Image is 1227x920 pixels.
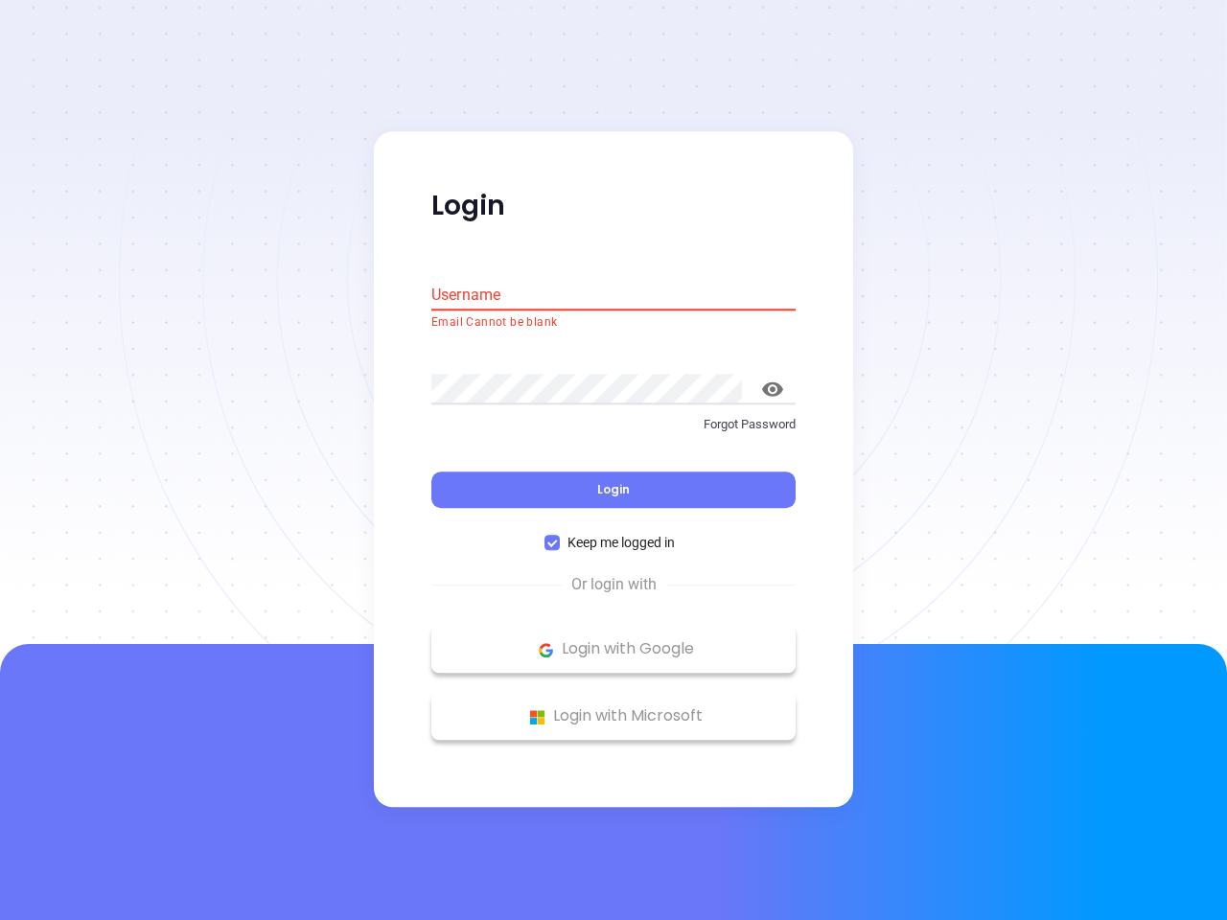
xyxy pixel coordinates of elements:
button: Login [431,472,796,509]
p: Email Cannot be blank [431,313,796,333]
p: Login with Google [441,635,786,664]
img: Google Logo [534,638,558,662]
span: Keep me logged in [560,533,683,554]
a: Forgot Password [431,415,796,449]
p: Login [431,189,796,223]
p: Forgot Password [431,415,796,434]
span: Or login with [562,574,666,597]
button: toggle password visibility [750,366,796,412]
p: Login with Microsoft [441,702,786,731]
img: Microsoft Logo [525,705,549,729]
span: Login [597,482,630,498]
button: Microsoft Logo Login with Microsoft [431,693,796,741]
button: Google Logo Login with Google [431,626,796,674]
